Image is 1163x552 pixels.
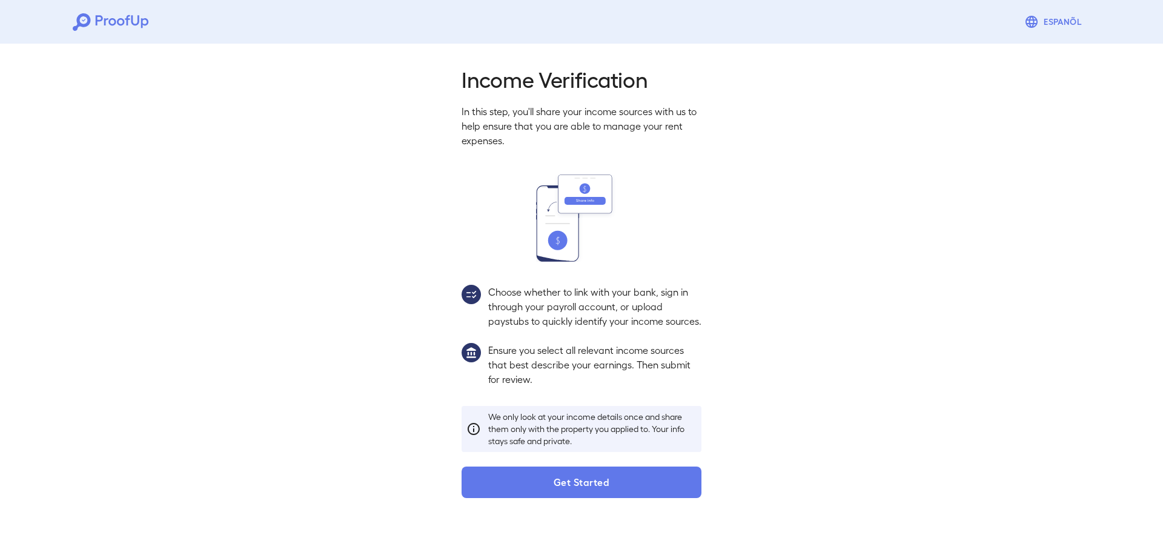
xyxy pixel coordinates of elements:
[488,411,697,447] p: We only look at your income details once and share them only with the property you applied to. Yo...
[462,104,701,148] p: In this step, you'll share your income sources with us to help ensure that you are able to manage...
[462,285,481,304] img: group2.svg
[536,175,627,262] img: transfer_money.svg
[462,65,701,92] h2: Income Verification
[488,343,701,387] p: Ensure you select all relevant income sources that best describe your earnings. Then submit for r...
[462,467,701,498] button: Get Started
[1019,10,1090,34] button: Espanõl
[488,285,701,328] p: Choose whether to link with your bank, sign in through your payroll account, or upload paystubs t...
[462,343,481,362] img: group1.svg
